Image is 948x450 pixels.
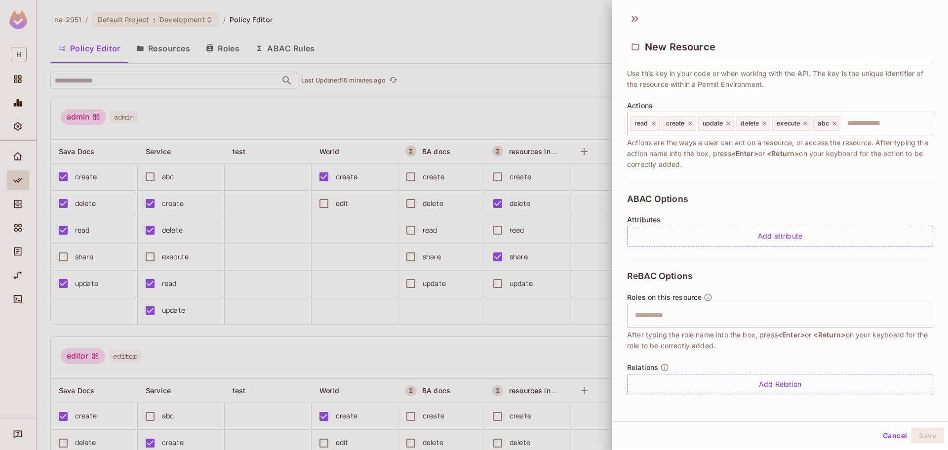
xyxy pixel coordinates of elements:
span: ABAC Options [627,194,688,204]
span: read [634,120,648,127]
span: delete [741,120,759,127]
span: Relations [627,364,658,371]
span: <Enter> [778,330,805,339]
span: abc [818,120,829,127]
span: Actions [627,102,653,110]
button: Cancel [879,428,911,444]
span: create [666,120,685,127]
span: Use this key in your code or when working with the API. The key is the unique identifier of the r... [627,68,933,90]
div: update [698,116,735,131]
span: Roles on this resource [627,293,702,301]
span: Attributes [627,216,661,224]
span: Actions are the ways a user can act on a resource, or access the resource. After typing the actio... [627,137,933,170]
span: After typing the role name into the box, press or on your keyboard for the role to be correctly a... [627,329,933,351]
div: execute [772,116,811,131]
span: execute [777,120,800,127]
span: <Return> [767,149,799,158]
span: <Return> [813,330,845,339]
div: Add attribute [627,226,933,247]
button: Save [911,428,944,444]
div: abc [813,116,840,131]
div: delete [736,116,770,131]
span: ReBAC Options [627,271,693,281]
span: <Enter> [731,149,758,158]
span: New Resource [645,41,715,53]
span: update [703,120,723,127]
div: read [630,116,660,131]
div: create [662,116,696,131]
div: Add Relation [627,374,933,395]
